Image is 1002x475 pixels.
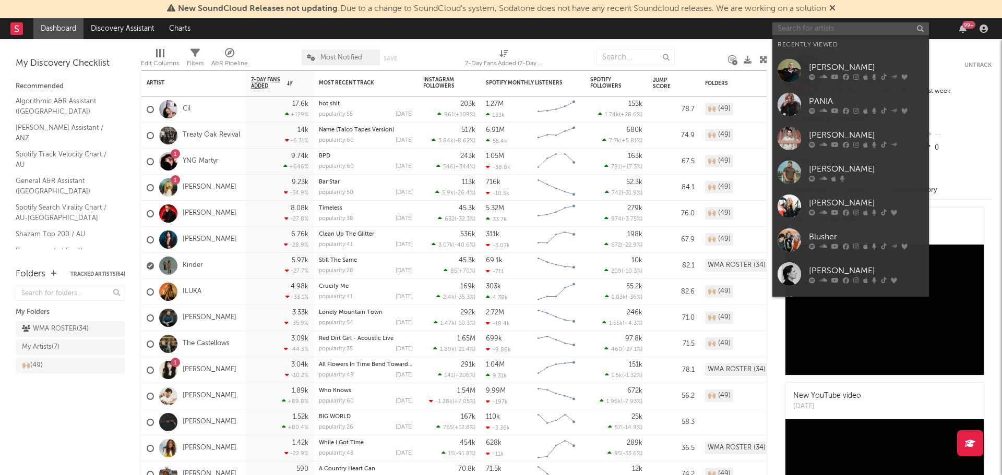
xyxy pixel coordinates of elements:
[533,149,580,175] svg: Chart title
[809,95,924,107] div: PANIA
[319,388,351,394] a: Who Knows
[829,5,836,13] span: Dismiss
[319,205,413,211] div: Timeless
[455,164,474,170] span: +344 %
[320,54,362,61] span: Most Notified
[486,257,503,264] div: 69.1k
[624,347,641,352] span: -27.1 %
[319,232,413,237] div: Clean Up The Glitter
[396,216,413,222] div: [DATE]
[623,242,641,248] span: -22.9 %
[459,269,474,274] span: +70 %
[285,372,308,379] div: -10.2 %
[384,56,397,62] button: Save
[486,320,510,327] div: -18.4k
[624,321,641,326] span: +4.3 %
[602,137,642,144] div: ( )
[319,346,353,352] div: popularity: 35
[438,372,475,379] div: ( )
[438,242,453,248] span: 3.07k
[628,153,642,160] div: 163k
[605,189,642,196] div: ( )
[456,347,474,352] span: -21.4 %
[396,112,413,117] div: [DATE]
[297,127,308,133] div: 14k
[465,44,543,75] div: 7-Day Fans Added (7-Day Fans Added)
[460,283,475,290] div: 169k
[653,286,695,298] div: 82.6
[423,77,460,89] div: Instagram Followers
[16,175,115,197] a: General A&R Assistant ([GEOGRAPHIC_DATA])
[16,339,125,355] a: My Artists(7)
[772,88,929,121] a: PANIA
[459,205,475,212] div: 45.3k
[183,418,236,427] a: [PERSON_NAME]
[16,286,125,301] input: Search for folders...
[450,269,457,274] span: 85
[319,258,357,263] a: Still The Same
[396,372,413,378] div: [DATE]
[319,336,393,342] a: Red Dirt Girl - Acoustic Live
[319,310,383,315] a: Lonely Mountain Town
[396,242,413,248] div: [DATE]
[319,372,354,378] div: popularity: 49
[291,283,308,290] div: 4.98k
[187,57,204,70] div: Filters
[486,268,504,275] div: -711
[183,287,201,296] a: ILUKA
[772,22,929,35] input: Search for artists
[16,80,125,93] div: Recommended
[319,138,354,143] div: popularity: 60
[705,233,733,246] div: 🙌🏼 (49)
[460,153,475,160] div: 243k
[183,235,236,244] a: [PERSON_NAME]
[442,190,454,196] span: 5.9k
[626,127,642,133] div: 680k
[319,80,397,86] div: Most Recent Track
[533,123,580,149] svg: Chart title
[319,294,353,300] div: popularity: 41
[705,181,733,193] div: 🙌🏼 (49)
[533,383,580,409] svg: Chart title
[959,25,967,33] button: 99+
[284,189,308,196] div: -54.9 %
[486,242,510,249] div: -3.07k
[183,183,236,192] a: [PERSON_NAME]
[622,164,641,170] span: +17.3 %
[486,335,502,342] div: 699k
[486,80,564,86] div: Spotify Monthly Listeners
[623,190,641,196] span: -31.9 %
[590,77,627,89] div: Spotify Followers
[443,164,454,170] span: 546
[625,335,642,342] div: 97.8k
[612,295,626,300] span: 1.03k
[141,44,179,75] div: Edit Columns
[605,372,642,379] div: ( )
[809,197,924,209] div: [PERSON_NAME]
[462,179,475,186] div: 113k
[396,346,413,352] div: [DATE]
[319,205,342,211] a: Timeless
[291,361,308,368] div: 3.04k
[291,335,308,342] div: 3.09k
[626,283,642,290] div: 55.2k
[598,111,642,118] div: ( )
[486,361,505,368] div: 1.04M
[291,205,308,212] div: 8.08k
[83,18,162,39] a: Discovery Assistant
[533,279,580,305] svg: Chart title
[16,57,125,70] div: My Discovery Checklist
[319,127,413,133] div: Name (Talco Tapes Version)
[486,101,504,107] div: 1.27M
[705,259,768,272] div: WMA ROSTER (34)
[319,112,353,117] div: popularity: 55
[437,111,475,118] div: ( )
[623,269,641,274] span: -10.3 %
[396,268,413,274] div: [DATE]
[533,96,580,123] svg: Chart title
[183,131,240,140] a: Treaty Oak Revival
[432,241,475,248] div: ( )
[396,138,413,143] div: [DATE]
[292,101,308,107] div: 17.6k
[319,232,374,237] a: Clean Up The Glitter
